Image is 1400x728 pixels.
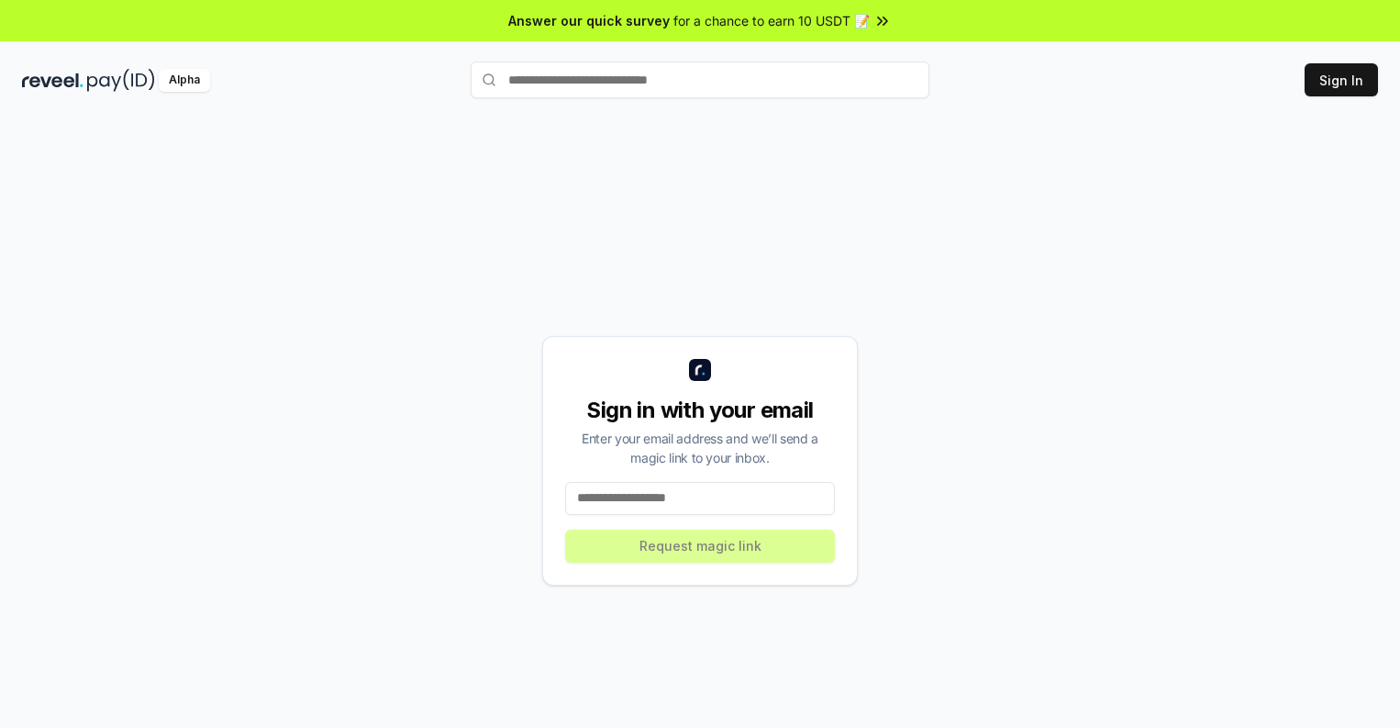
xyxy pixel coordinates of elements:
[1305,63,1378,96] button: Sign In
[689,359,711,381] img: logo_small
[87,69,155,92] img: pay_id
[673,11,870,30] span: for a chance to earn 10 USDT 📝
[22,69,83,92] img: reveel_dark
[565,396,835,425] div: Sign in with your email
[159,69,210,92] div: Alpha
[565,429,835,467] div: Enter your email address and we’ll send a magic link to your inbox.
[508,11,670,30] span: Answer our quick survey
